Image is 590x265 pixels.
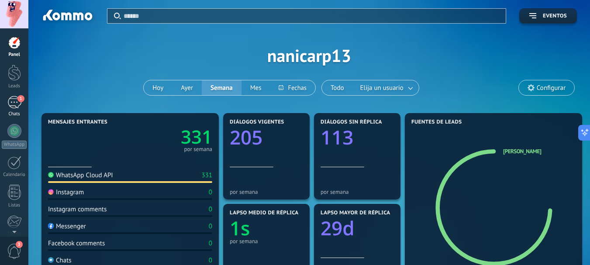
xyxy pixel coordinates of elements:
[48,205,107,213] div: Instagram comments
[48,189,54,195] img: Instagram
[2,141,27,149] div: WhatsApp
[184,147,212,151] div: por semana
[230,215,250,241] text: 1s
[537,84,566,92] span: Configurar
[48,222,86,231] div: Messenger
[48,256,72,265] div: Chats
[48,119,107,125] span: Mensajes entrantes
[209,239,212,248] div: 0
[353,80,419,95] button: Elija un usuario
[48,188,84,196] div: Instagram
[359,82,405,94] span: Elija un usuario
[48,239,105,248] div: Facebook comments
[17,95,24,102] span: 1
[130,124,212,149] a: 331
[48,172,54,178] img: WhatsApp Cloud API
[209,222,212,231] div: 0
[543,13,567,19] span: Eventos
[209,205,212,213] div: 0
[181,124,212,149] text: 331
[321,189,394,195] div: por semana
[201,171,212,179] div: 331
[230,238,303,244] div: por semana
[519,8,577,24] button: Eventos
[230,210,299,216] span: Lapso medio de réplica
[2,203,27,208] div: Listas
[2,172,27,178] div: Calendario
[209,256,212,265] div: 0
[503,148,541,155] a: [PERSON_NAME]
[321,119,382,125] span: Diálogos sin réplica
[230,189,303,195] div: por semana
[230,119,284,125] span: Diálogos vigentes
[2,83,27,89] div: Leads
[16,241,23,248] span: 3
[230,124,262,150] text: 205
[270,80,315,95] button: Fechas
[144,80,172,95] button: Hoy
[321,210,390,216] span: Lapso mayor de réplica
[2,111,27,117] div: Chats
[321,124,353,150] text: 113
[411,119,462,125] span: Fuentes de leads
[322,80,353,95] button: Todo
[321,215,394,241] a: 29d
[172,80,202,95] button: Ayer
[2,52,27,58] div: Panel
[242,80,270,95] button: Mes
[48,257,54,263] img: Chats
[209,188,212,196] div: 0
[202,80,242,95] button: Semana
[48,171,113,179] div: WhatsApp Cloud API
[321,215,355,241] text: 29d
[48,223,54,229] img: Messenger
